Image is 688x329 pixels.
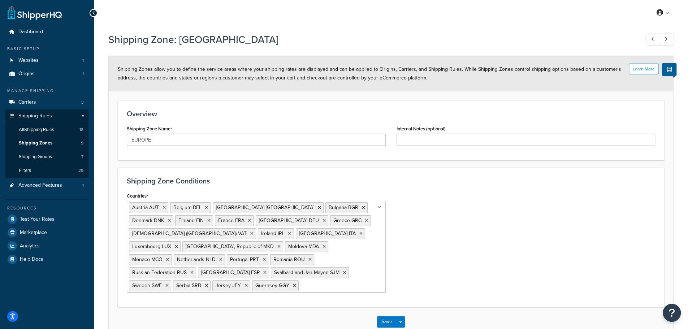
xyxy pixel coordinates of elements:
span: 1 [82,182,84,189]
li: Filters [5,164,88,177]
a: Origins1 [5,67,88,81]
span: [DEMOGRAPHIC_DATA] ([GEOGRAPHIC_DATA]) VAT [132,230,247,237]
span: Netherlands NLD [177,256,216,263]
span: Bulgaria BGR [329,204,358,211]
a: Next Record [660,34,674,46]
li: Carriers [5,96,88,109]
span: Portugal PRT [230,256,259,263]
button: Show Help Docs [662,63,676,76]
span: [GEOGRAPHIC_DATA] DEU [259,217,319,224]
span: Guernsey GGY [255,282,289,289]
a: Test Your Rates [5,213,88,226]
span: Ireland IRL [261,230,285,237]
label: Internal Notes (optional) [397,126,446,131]
span: Denmark DNK [132,217,164,224]
a: Previous Record [646,34,661,46]
a: Shipping Rules [5,109,88,123]
div: Basic Setup [5,46,88,52]
span: Shipping Zones [19,140,52,146]
span: Shipping Rules [18,113,52,119]
span: 9 [81,140,83,146]
span: [GEOGRAPHIC_DATA] ITA [299,230,356,237]
span: 1 [82,57,84,64]
span: Advanced Features [18,182,62,189]
span: Marketplace [20,230,47,236]
span: 29 [78,168,83,174]
a: Help Docs [5,253,88,266]
span: [GEOGRAPHIC_DATA], Republic of MKD [186,243,274,250]
span: Websites [18,57,39,64]
span: 3 [81,99,84,105]
span: Analytics [20,243,40,249]
span: 7 [81,154,83,160]
span: Luxembourg LUX [132,243,171,250]
span: [GEOGRAPHIC_DATA] ESP [201,269,260,276]
a: Shipping Zones9 [5,137,88,150]
span: Carriers [18,99,36,105]
span: Sweden SWE [132,282,162,289]
a: Dashboard [5,25,88,39]
span: Svalbard and Jan Mayen SJM [274,269,339,276]
button: Save [377,316,397,328]
span: Russian Federation RUS [132,269,187,276]
span: Filters [19,168,31,174]
label: Shipping Zone Name [127,126,172,132]
a: Analytics [5,239,88,252]
span: Test Your Rates [20,216,55,222]
li: Shipping Zones [5,137,88,150]
li: Shipping Rules [5,109,88,178]
span: France FRA [218,217,245,224]
li: Shipping Groups [5,150,88,164]
a: Marketplace [5,226,88,239]
span: Dashboard [18,29,43,35]
span: Greece GRC [333,217,362,224]
button: Open Resource Center [663,304,681,322]
span: Origins [18,71,35,77]
div: Resources [5,205,88,211]
a: Advanced Features1 [5,179,88,192]
span: Austria AUT [132,204,159,211]
span: Help Docs [20,256,43,263]
li: Websites [5,54,88,67]
span: Shipping Zones allow you to define the service areas where your shipping rates are displayed and ... [118,65,621,82]
span: 1 [82,71,84,77]
button: Learn More [629,64,659,74]
li: Advanced Features [5,179,88,192]
span: Romania ROU [273,256,305,263]
span: Jersey JEY [216,282,241,289]
span: Monaco MCO [132,256,163,263]
a: Filters29 [5,164,88,177]
span: Serbia SRB [176,282,201,289]
span: All Shipping Rules [19,127,54,133]
span: 18 [79,127,83,133]
a: Carriers3 [5,96,88,109]
h1: Shipping Zone: [GEOGRAPHIC_DATA] [108,33,633,47]
span: Belgium BEL [173,204,202,211]
a: Shipping Groups7 [5,150,88,164]
span: Finland FIN [178,217,204,224]
span: [GEOGRAPHIC_DATA] [GEOGRAPHIC_DATA] [216,204,314,211]
a: Websites1 [5,54,88,67]
label: Countries [127,193,148,199]
span: Moldova MDA [288,243,319,250]
span: Shipping Groups [19,154,52,160]
h3: Overview [127,110,655,118]
li: Origins [5,67,88,81]
h3: Shipping Zone Conditions [127,177,655,185]
a: AllShipping Rules18 [5,123,88,137]
div: Manage Shipping [5,88,88,94]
